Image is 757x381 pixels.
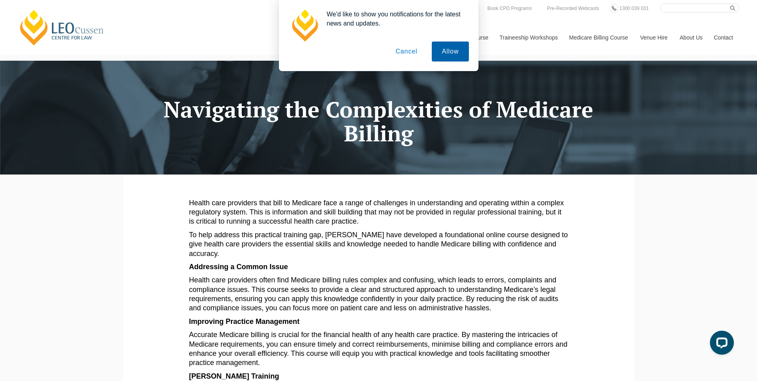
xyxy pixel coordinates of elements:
strong: [PERSON_NAME] Training [189,372,279,380]
strong: Addressing a Common Issue [189,263,288,271]
iframe: LiveChat chat widget [704,327,737,361]
div: We'd like to show you notifications for the latest news and updates. [320,10,469,28]
p: Health care providers often find Medicare billing rules complex and confusing, which leads to err... [189,276,568,313]
button: Cancel [385,42,427,62]
p: To help address this practical training gap, [PERSON_NAME] have developed a foundational online c... [189,230,568,258]
p: Accurate Medicare billing is crucial for the financial health of any health care practice. By mas... [189,330,568,368]
strong: Improving Practice Management [189,317,300,325]
img: notification icon [289,10,320,42]
button: Allow [432,42,468,62]
p: Health care providers that bill to Medicare face a range of challenges in understanding and opera... [189,198,568,226]
h1: Navigating the Complexities of Medicare Billing [129,97,628,146]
